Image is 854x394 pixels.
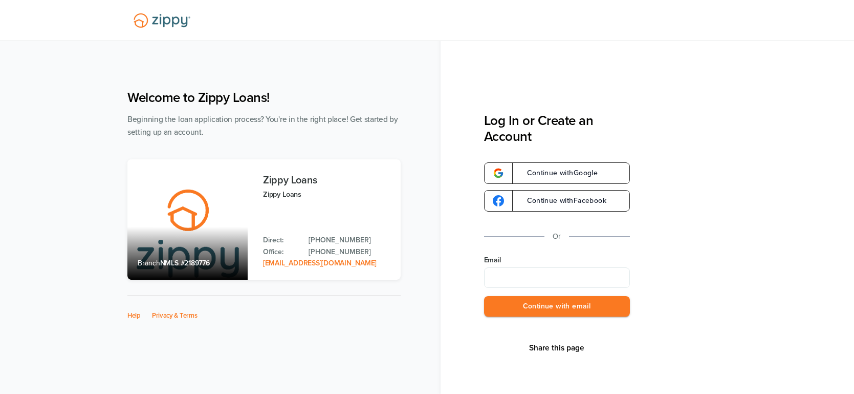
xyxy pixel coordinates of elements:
p: Or [553,230,561,243]
a: Office Phone: 512-975-2947 [309,246,390,258]
h3: Log In or Create an Account [484,113,630,144]
h3: Zippy Loans [263,175,390,186]
p: Zippy Loans [263,189,390,200]
input: Email Address [484,267,630,288]
a: Direct Phone: 512-975-2947 [309,235,390,246]
span: Beginning the loan application process? You're in the right place! Get started by setting up an a... [127,115,398,137]
img: google-logo [493,168,504,179]
img: google-logo [493,195,504,206]
p: Direct: [263,235,298,246]
a: Privacy & Terms [152,312,198,320]
label: Email [484,255,630,265]
a: Email Address: zippyguide@zippymh.com [263,259,377,267]
a: Help [127,312,141,320]
a: google-logoContinue withGoogle [484,162,630,184]
a: google-logoContinue withFacebook [484,190,630,212]
img: Lender Logo [127,9,196,32]
p: Office: [263,246,298,258]
span: Continue with Google [517,170,598,177]
button: Share This Page [526,343,587,353]
span: NMLS #2189776 [160,259,210,267]
button: Continue with email [484,296,630,317]
span: Continue with Facebook [517,197,606,204]
h1: Welcome to Zippy Loans! [127,90,401,106]
span: Branch [138,259,160,267]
